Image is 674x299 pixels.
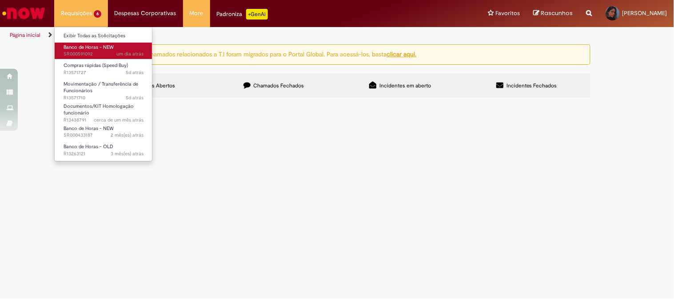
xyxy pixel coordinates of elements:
span: 3 mês(es) atrás [111,150,144,157]
a: Aberto SR000591092 : Banco de Horas - NEW [55,43,152,59]
a: Aberto R13438791 : Documentos/KIT Homologação funcionário [55,102,152,121]
a: Aberto R13571710 : Movimentação / Transferência de Funcionários [55,79,152,98]
span: SR000591092 [64,51,144,58]
time: 29/09/2025 08:59:50 [116,51,144,57]
ng-bind-html: Atenção: alguns chamados relacionados a T.I foram migrados para o Portal Global. Para acessá-los,... [101,50,417,58]
span: um dia atrás [116,51,144,57]
div: Padroniza [217,9,268,20]
img: ServiceNow [1,4,47,22]
time: 13/08/2025 18:25:33 [111,132,144,138]
span: Banco de Horas - NEW [64,44,114,51]
span: Rascunhos [541,9,573,17]
span: Chamados Fechados [253,82,304,89]
span: More [190,9,203,18]
a: Aberto R13263121 : Banco de Horas - OLD [55,142,152,158]
span: Documentos/KIT Homologação funcionário [64,103,134,117]
span: Despesas Corporativas [115,9,176,18]
span: Incidentes Fechados [506,82,557,89]
span: R13263121 [64,150,144,157]
span: Incidentes em aberto [379,82,431,89]
span: Compras rápidas (Speed Buy) [64,62,128,69]
span: 2 mês(es) atrás [111,132,144,138]
span: Favoritos [496,9,520,18]
ul: Trilhas de página [7,27,443,43]
span: 5d atrás [126,69,144,76]
span: Banco de Horas - NEW [64,125,114,132]
span: Requisições [61,9,92,18]
span: Movimentação / Transferência de Funcionários [64,81,138,94]
a: Rascunhos [534,9,573,18]
a: Exibir Todas as Solicitações [55,31,152,41]
p: +GenAi [246,9,268,20]
span: SR000433187 [64,132,144,139]
span: R13438791 [64,117,144,124]
a: Página inicial [10,31,40,39]
span: 5d atrás [126,94,144,101]
span: Banco de Horas - OLD [64,143,113,150]
a: Aberto R13571727 : Compras rápidas (Speed Buy) [55,61,152,77]
time: 08/07/2025 15:39:38 [111,150,144,157]
span: R13571727 [64,69,144,76]
ul: Requisições [54,27,152,161]
time: 22/08/2025 09:43:55 [94,117,144,123]
span: cerca de um mês atrás [94,117,144,123]
time: 26/09/2025 16:45:06 [126,69,144,76]
span: [PERSON_NAME] [622,9,667,17]
time: 26/09/2025 16:43:27 [126,94,144,101]
span: 6 [94,10,101,18]
span: R13571710 [64,94,144,102]
a: clicar aqui. [387,50,417,58]
a: Aberto SR000433187 : Banco de Horas - NEW [55,124,152,140]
